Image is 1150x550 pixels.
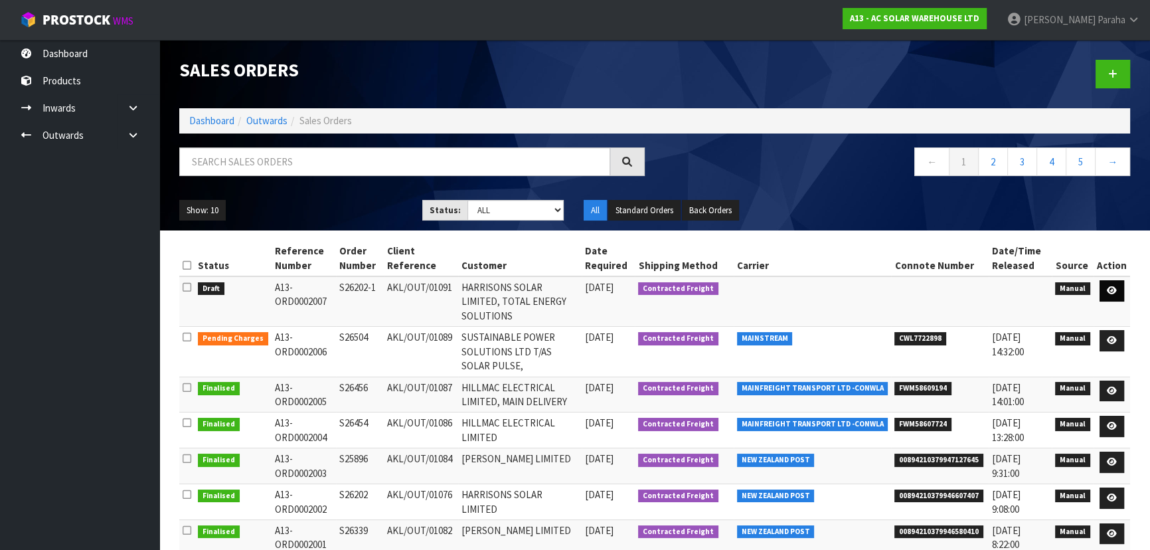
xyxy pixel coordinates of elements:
span: [DATE] 14:01:00 [992,381,1024,408]
small: WMS [113,15,133,27]
th: Connote Number [891,240,989,276]
span: FWM58607724 [894,418,951,431]
a: 5 [1066,147,1096,176]
span: Finalised [198,418,240,431]
span: Contracted Freight [638,525,718,539]
strong: Status: [430,205,461,216]
td: SUSTAINABLE POWER SOLUTIONS LTD T/AS SOLAR PULSE, [458,327,582,377]
span: Manual [1055,454,1090,467]
span: Draft [198,282,224,296]
td: S26456 [336,377,384,412]
td: A13-ORD0002002 [272,484,336,520]
a: 4 [1036,147,1066,176]
span: Paraha [1098,13,1125,26]
th: Date Required [582,240,635,276]
span: MAINFREIGHT TRANSPORT LTD -CONWLA [737,418,888,431]
span: Manual [1055,490,1090,503]
td: A13-ORD0002006 [272,327,336,377]
a: A13 - AC SOLAR WAREHOUSE LTD [843,8,987,29]
td: A13-ORD0002007 [272,276,336,327]
span: Manual [1055,418,1090,431]
span: Contracted Freight [638,490,718,503]
h1: Sales Orders [179,60,645,80]
span: 00894210379946580410 [894,525,983,539]
span: [DATE] 9:08:00 [992,488,1021,515]
span: [DATE] 13:28:00 [992,416,1024,443]
span: [DATE] [585,416,614,429]
span: [DATE] [585,488,614,501]
span: [DATE] 14:32:00 [992,331,1024,357]
span: NEW ZEALAND POST [737,490,815,503]
a: Outwards [246,114,287,127]
td: AKL/OUT/01084 [384,448,458,484]
span: NEW ZEALAND POST [737,454,815,467]
td: S26202-1 [336,276,384,327]
td: A13-ORD0002003 [272,448,336,484]
span: FWM58609194 [894,382,951,395]
span: [DATE] [585,524,614,537]
th: Customer [458,240,582,276]
span: Manual [1055,382,1090,395]
th: Shipping Method [635,240,734,276]
span: Finalised [198,382,240,395]
span: Finalised [198,490,240,503]
span: CWL7722898 [894,332,946,345]
span: Pending Charges [198,332,268,345]
span: 00894210379946607407 [894,490,983,503]
th: Date/Time Released [989,240,1052,276]
span: Contracted Freight [638,382,718,395]
span: Contracted Freight [638,418,718,431]
span: Manual [1055,332,1090,345]
button: Standard Orders [608,200,681,221]
a: Dashboard [189,114,234,127]
td: AKL/OUT/01086 [384,412,458,448]
span: Contracted Freight [638,332,718,345]
td: S26454 [336,412,384,448]
a: → [1095,147,1130,176]
td: A13-ORD0002005 [272,377,336,412]
td: HARRISONS SOLAR LIMITED [458,484,582,520]
td: A13-ORD0002004 [272,412,336,448]
span: 00894210379947127645 [894,454,983,467]
span: [PERSON_NAME] [1024,13,1096,26]
th: Client Reference [384,240,458,276]
span: Manual [1055,282,1090,296]
td: HILLMAC ELECTRICAL LIMITED [458,412,582,448]
span: [DATE] [585,381,614,394]
span: Finalised [198,454,240,467]
td: AKL/OUT/01087 [384,377,458,412]
span: [DATE] [585,452,614,465]
th: Order Number [336,240,384,276]
button: Show: 10 [179,200,226,221]
th: Source [1052,240,1094,276]
span: Sales Orders [299,114,352,127]
td: AKL/OUT/01089 [384,327,458,377]
td: [PERSON_NAME] LIMITED [458,448,582,484]
a: 3 [1007,147,1037,176]
td: S25896 [336,448,384,484]
a: 2 [978,147,1008,176]
th: Carrier [734,240,892,276]
span: [DATE] 9:31:00 [992,452,1021,479]
button: Back Orders [682,200,739,221]
td: HARRISONS SOLAR LIMITED, TOTAL ENERGY SOLUTIONS [458,276,582,327]
td: AKL/OUT/01091 [384,276,458,327]
th: Status [195,240,272,276]
button: All [584,200,607,221]
strong: A13 - AC SOLAR WAREHOUSE LTD [850,13,979,24]
th: Reference Number [272,240,336,276]
span: [DATE] [585,331,614,343]
img: cube-alt.png [20,11,37,28]
td: HILLMAC ELECTRICAL LIMITED, MAIN DELIVERY [458,377,582,412]
span: [DATE] [585,281,614,294]
span: MAINFREIGHT TRANSPORT LTD -CONWLA [737,382,888,395]
span: NEW ZEALAND POST [737,525,815,539]
span: ProStock [42,11,110,29]
td: S26504 [336,327,384,377]
span: MAINSTREAM [737,332,793,345]
span: Contracted Freight [638,282,718,296]
nav: Page navigation [665,147,1130,180]
span: Manual [1055,525,1090,539]
th: Action [1094,240,1130,276]
span: Finalised [198,525,240,539]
